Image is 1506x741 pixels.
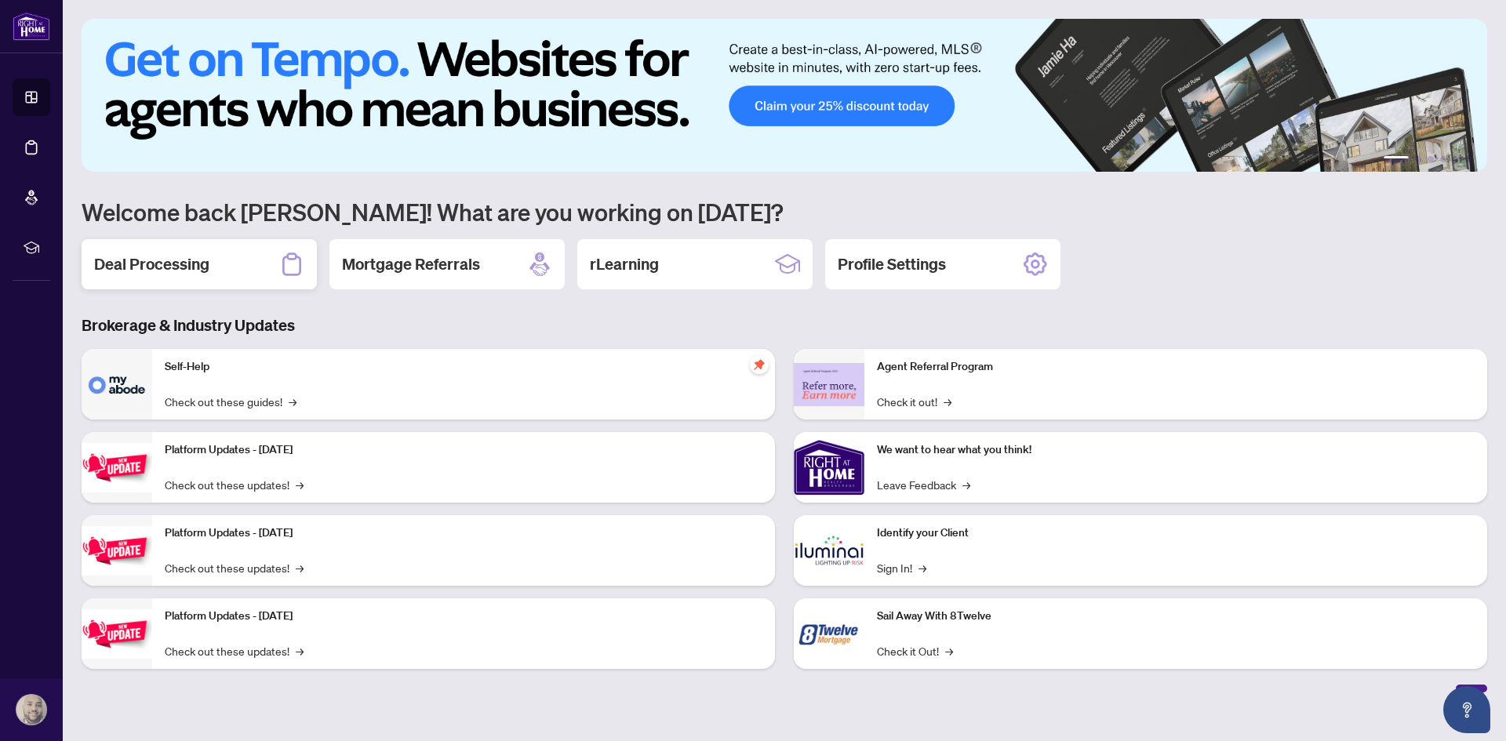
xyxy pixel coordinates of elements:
[82,197,1487,227] h1: Welcome back [PERSON_NAME]! What are you working on [DATE]?
[794,432,864,503] img: We want to hear what you think!
[165,476,304,493] a: Check out these updates!→
[1428,156,1434,162] button: 3
[838,253,946,275] h2: Profile Settings
[82,609,152,659] img: Platform Updates - June 23, 2025
[919,559,926,576] span: →
[1415,156,1421,162] button: 2
[877,358,1475,376] p: Agent Referral Program
[590,253,659,275] h2: rLearning
[1440,156,1446,162] button: 4
[165,358,762,376] p: Self-Help
[165,393,296,410] a: Check out these guides!→
[1465,156,1471,162] button: 6
[165,608,762,625] p: Platform Updates - [DATE]
[877,559,926,576] a: Sign In!→
[82,19,1487,172] img: Slide 0
[296,559,304,576] span: →
[165,441,762,459] p: Platform Updates - [DATE]
[877,642,953,659] a: Check it Out!→
[945,642,953,659] span: →
[1384,156,1409,162] button: 1
[877,393,951,410] a: Check it out!→
[1443,686,1490,733] button: Open asap
[944,393,951,410] span: →
[342,253,480,275] h2: Mortgage Referrals
[962,476,970,493] span: →
[289,393,296,410] span: →
[16,695,46,725] img: Profile Icon
[877,608,1475,625] p: Sail Away With 8Twelve
[877,441,1475,459] p: We want to hear what you think!
[877,476,970,493] a: Leave Feedback→
[94,253,209,275] h2: Deal Processing
[794,515,864,586] img: Identify your Client
[165,525,762,542] p: Platform Updates - [DATE]
[1453,156,1459,162] button: 5
[82,443,152,492] img: Platform Updates - July 21, 2025
[82,349,152,420] img: Self-Help
[13,12,50,41] img: logo
[296,476,304,493] span: →
[794,363,864,406] img: Agent Referral Program
[82,314,1487,336] h3: Brokerage & Industry Updates
[296,642,304,659] span: →
[750,355,769,374] span: pushpin
[165,642,304,659] a: Check out these updates!→
[165,559,304,576] a: Check out these updates!→
[877,525,1475,542] p: Identify your Client
[794,598,864,669] img: Sail Away With 8Twelve
[82,526,152,576] img: Platform Updates - July 8, 2025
